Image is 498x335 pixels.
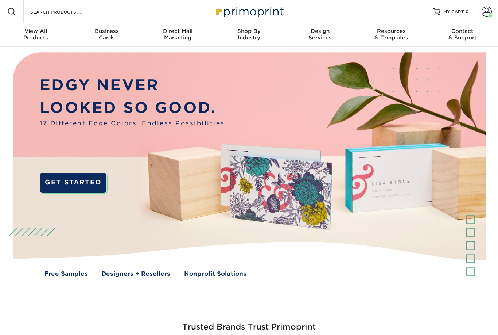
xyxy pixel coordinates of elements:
a: Direct MailMarketing [142,23,213,47]
span: Design [285,28,356,34]
span: Resources [356,28,427,34]
a: BusinessCards [71,23,142,47]
div: Marketing [142,28,213,41]
a: GET STARTED [40,173,106,193]
img: Primoprint [213,4,285,19]
div: Cards [71,28,142,41]
span: Direct Mail [142,28,213,34]
a: Shop ByIndustry [213,23,284,47]
p: EDGY NEVER [40,74,227,96]
a: Contact& Support [427,23,498,47]
span: MY CART [443,9,464,15]
div: & Templates [356,28,427,41]
div: Services [285,28,356,41]
a: Resources& Templates [356,23,427,47]
a: Nonprofit Solutions [184,269,246,278]
div: & Support [427,28,498,41]
a: Designers + Resellers [101,269,170,278]
a: Free Samples [44,269,88,278]
span: Shop By [213,28,284,34]
span: 17 Different Edge Colors. Endless Possibilities. [40,119,227,128]
span: Business [71,28,142,34]
div: Industry [213,28,284,41]
input: SEARCH PRODUCTS..... [30,7,101,16]
p: LOOKED SO GOOD. [40,96,227,119]
span: Contact [427,28,498,34]
span: 0 [466,9,469,14]
a: DesignServices [285,23,356,47]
